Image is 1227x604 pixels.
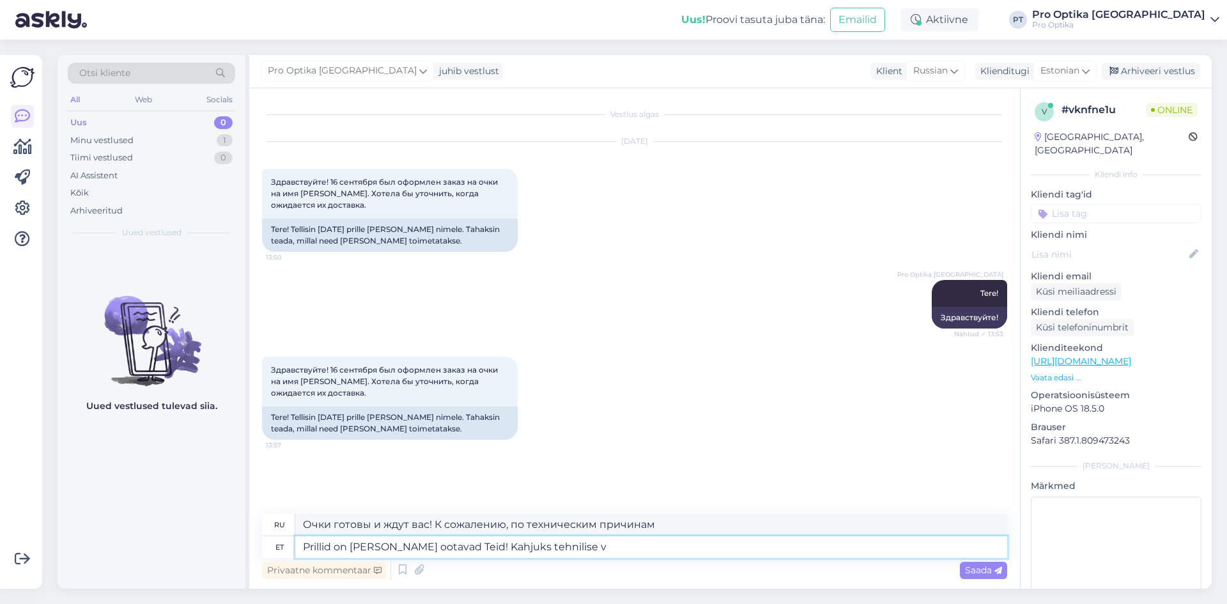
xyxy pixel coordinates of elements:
div: All [68,91,82,108]
p: Klienditeekond [1031,341,1201,355]
div: 1 [217,134,233,147]
div: Uus [70,116,87,129]
div: [PERSON_NAME] [1031,460,1201,472]
p: Märkmed [1031,479,1201,493]
div: 0 [214,151,233,164]
p: Kliendi nimi [1031,228,1201,242]
textarea: Prillid on [PERSON_NAME] ootavad Teid! Kahjuks tehnilise v [295,536,1007,558]
span: Здравствуйте! 16 сентября был оформлен заказ на очки на имя [PERSON_NAME]. Хотела бы уточнить, ко... [271,177,500,210]
div: [DATE] [262,136,1007,147]
div: Kliendi info [1031,169,1201,180]
b: Uus! [681,13,706,26]
div: Kõik [70,187,89,199]
span: 13:57 [266,440,314,450]
textarea: Очки готовы и ждут вас! К сожалению, по техническим причинам [295,514,1007,536]
div: Privaatne kommentaar [262,562,387,579]
p: Safari 387.1.809473243 [1031,434,1201,447]
div: Web [132,91,155,108]
p: Brauser [1031,421,1201,434]
a: [URL][DOMAIN_NAME] [1031,355,1131,367]
p: Kliendi email [1031,270,1201,283]
div: juhib vestlust [434,65,499,78]
p: Kliendi telefon [1031,306,1201,319]
div: Tere! Tellisin [DATE] prille [PERSON_NAME] nimele. Tahaksin teada, millal need [PERSON_NAME] toim... [262,219,518,252]
span: Otsi kliente [79,66,130,80]
span: Uued vestlused [122,227,181,238]
span: Tere! [980,288,998,298]
div: Socials [204,91,235,108]
button: Emailid [830,8,885,32]
div: AI Assistent [70,169,118,182]
div: et [275,536,284,558]
input: Lisa tag [1031,204,1201,223]
a: Pro Optika [GEOGRAPHIC_DATA]Pro Optika [1032,10,1219,30]
span: Estonian [1040,64,1079,78]
span: Pro Optika [GEOGRAPHIC_DATA] [268,64,417,78]
div: Arhiveeri vestlus [1102,63,1200,80]
p: Operatsioonisüsteem [1031,389,1201,402]
p: Uued vestlused tulevad siia. [86,399,217,413]
div: Klient [871,65,902,78]
div: Küsi telefoninumbrit [1031,319,1134,336]
span: Pro Optika [GEOGRAPHIC_DATA] [897,270,1003,279]
div: Arhiveeritud [70,205,123,217]
p: Vaata edasi ... [1031,372,1201,383]
div: Küsi meiliaadressi [1031,283,1122,300]
div: # vknfne1u [1061,102,1146,118]
div: Aktiivne [900,8,978,31]
div: Pro Optika [GEOGRAPHIC_DATA] [1032,10,1205,20]
div: Pro Optika [1032,20,1205,30]
div: PT [1009,11,1027,29]
div: ru [274,514,285,536]
div: 0 [214,116,233,129]
span: Здравствуйте! 16 сентября был оформлен заказ на очки на имя [PERSON_NAME]. Хотела бы уточнить, ко... [271,365,500,398]
p: Kliendi tag'id [1031,188,1201,201]
div: Tere! Tellisin [DATE] prille [PERSON_NAME] nimele. Tahaksin teada, millal need [PERSON_NAME] toim... [262,407,518,440]
span: v [1042,107,1047,116]
span: 13:50 [266,252,314,262]
div: Minu vestlused [70,134,134,147]
img: Askly Logo [10,65,35,89]
div: Здравствуйте! [932,307,1007,329]
img: No chats [58,273,245,388]
div: Tiimi vestlused [70,151,133,164]
div: Klienditugi [975,65,1030,78]
span: Nähtud ✓ 13:53 [954,329,1003,339]
input: Lisa nimi [1031,247,1187,261]
p: iPhone OS 18.5.0 [1031,402,1201,415]
div: Proovi tasuta juba täna: [681,12,825,27]
span: Online [1146,103,1198,117]
div: Vestlus algas [262,109,1007,120]
span: Saada [965,564,1002,576]
span: Russian [913,64,948,78]
div: [GEOGRAPHIC_DATA], [GEOGRAPHIC_DATA] [1035,130,1189,157]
